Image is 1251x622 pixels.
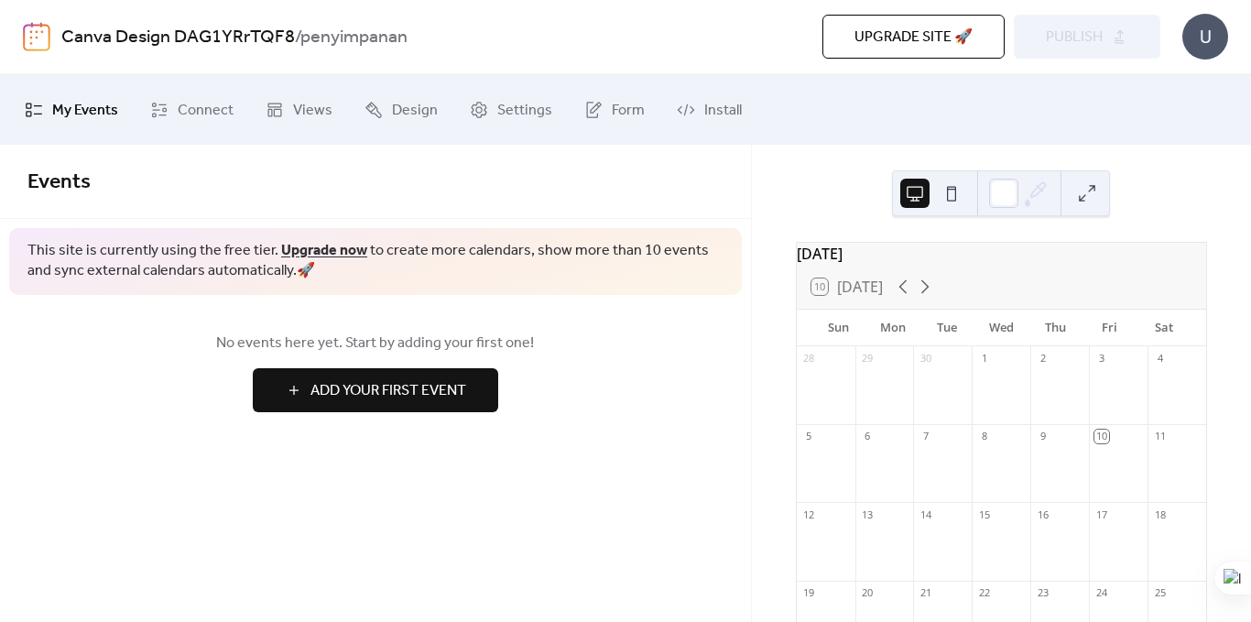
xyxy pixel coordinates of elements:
[802,507,816,521] div: 12
[1153,430,1167,443] div: 11
[1036,586,1050,600] div: 23
[310,380,466,402] span: Add Your First Event
[497,96,552,125] span: Settings
[1082,310,1137,346] div: Fri
[802,430,816,443] div: 5
[802,352,816,366] div: 28
[252,82,346,137] a: Views
[977,430,991,443] div: 8
[281,236,367,265] a: Upgrade now
[919,310,974,346] div: Tue
[1036,430,1050,443] div: 9
[253,368,498,412] button: Add Your First Event
[27,368,723,412] a: Add Your First Event
[456,82,566,137] a: Settings
[11,82,132,137] a: My Events
[802,586,816,600] div: 19
[861,586,875,600] div: 20
[1137,310,1191,346] div: Sat
[1153,352,1167,366] div: 4
[1182,14,1228,60] div: U
[1094,430,1108,443] div: 10
[663,82,756,137] a: Install
[23,22,50,51] img: logo
[392,96,438,125] span: Design
[919,352,932,366] div: 30
[571,82,658,137] a: Form
[61,20,295,55] a: Canva Design DAG1YRrTQF8
[861,352,875,366] div: 29
[919,586,932,600] div: 21
[919,430,932,443] div: 7
[811,310,865,346] div: Sun
[27,162,91,202] span: Events
[293,96,332,125] span: Views
[1094,352,1108,366] div: 3
[27,333,723,355] span: No events here yet. Start by adding your first one!
[1036,352,1050,366] div: 2
[861,507,875,521] div: 13
[1153,586,1167,600] div: 25
[977,352,991,366] div: 1
[977,507,991,521] div: 15
[300,20,408,55] b: penyimpanan
[351,82,451,137] a: Design
[1028,310,1082,346] div: Thu
[822,15,1005,59] button: Upgrade site 🚀
[27,241,723,282] span: This site is currently using the free tier. to create more calendars, show more than 10 events an...
[136,82,247,137] a: Connect
[295,20,300,55] b: /
[797,243,1206,265] div: [DATE]
[1094,586,1108,600] div: 24
[1036,507,1050,521] div: 16
[178,96,234,125] span: Connect
[919,507,932,521] div: 14
[865,310,919,346] div: Mon
[52,96,118,125] span: My Events
[704,96,742,125] span: Install
[1094,507,1108,521] div: 17
[974,310,1028,346] div: Wed
[612,96,645,125] span: Form
[1153,507,1167,521] div: 18
[854,27,973,49] span: Upgrade site 🚀
[977,586,991,600] div: 22
[861,430,875,443] div: 6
